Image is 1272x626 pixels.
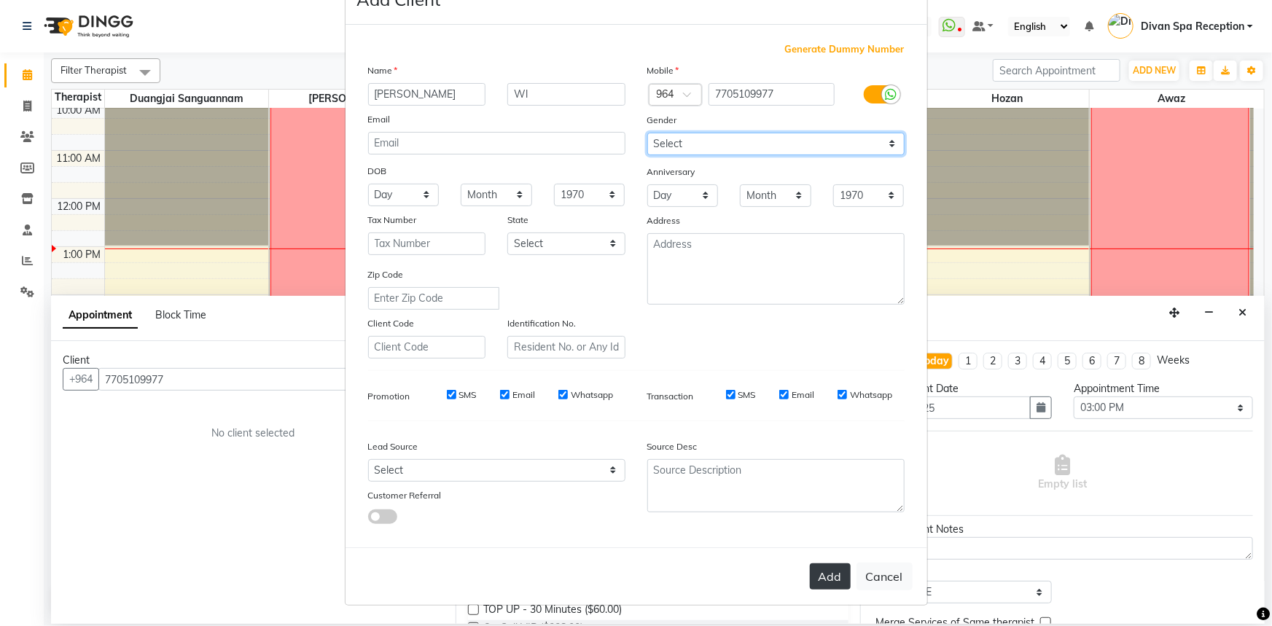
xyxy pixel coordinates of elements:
[571,388,613,402] label: Whatsapp
[368,214,417,227] label: Tax Number
[647,390,694,403] label: Transaction
[507,214,528,227] label: State
[368,440,418,453] label: Lead Source
[512,388,535,402] label: Email
[368,132,625,154] input: Email
[368,268,404,281] label: Zip Code
[368,390,410,403] label: Promotion
[368,83,486,106] input: First Name
[368,113,391,126] label: Email
[507,317,576,330] label: Identification No.
[647,165,695,179] label: Anniversary
[368,336,486,359] input: Client Code
[368,64,398,77] label: Name
[647,440,698,453] label: Source Desc
[850,388,892,402] label: Whatsapp
[368,317,415,330] label: Client Code
[459,388,477,402] label: SMS
[368,165,387,178] label: DOB
[810,563,851,590] button: Add
[785,42,905,57] span: Generate Dummy Number
[368,232,486,255] input: Tax Number
[647,114,677,127] label: Gender
[792,388,814,402] label: Email
[647,64,679,77] label: Mobile
[368,287,499,310] input: Enter Zip Code
[857,563,913,590] button: Cancel
[647,214,681,227] label: Address
[507,83,625,106] input: Last Name
[507,336,625,359] input: Resident No. or Any Id
[709,83,835,106] input: Mobile
[368,489,442,502] label: Customer Referral
[738,388,756,402] label: SMS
